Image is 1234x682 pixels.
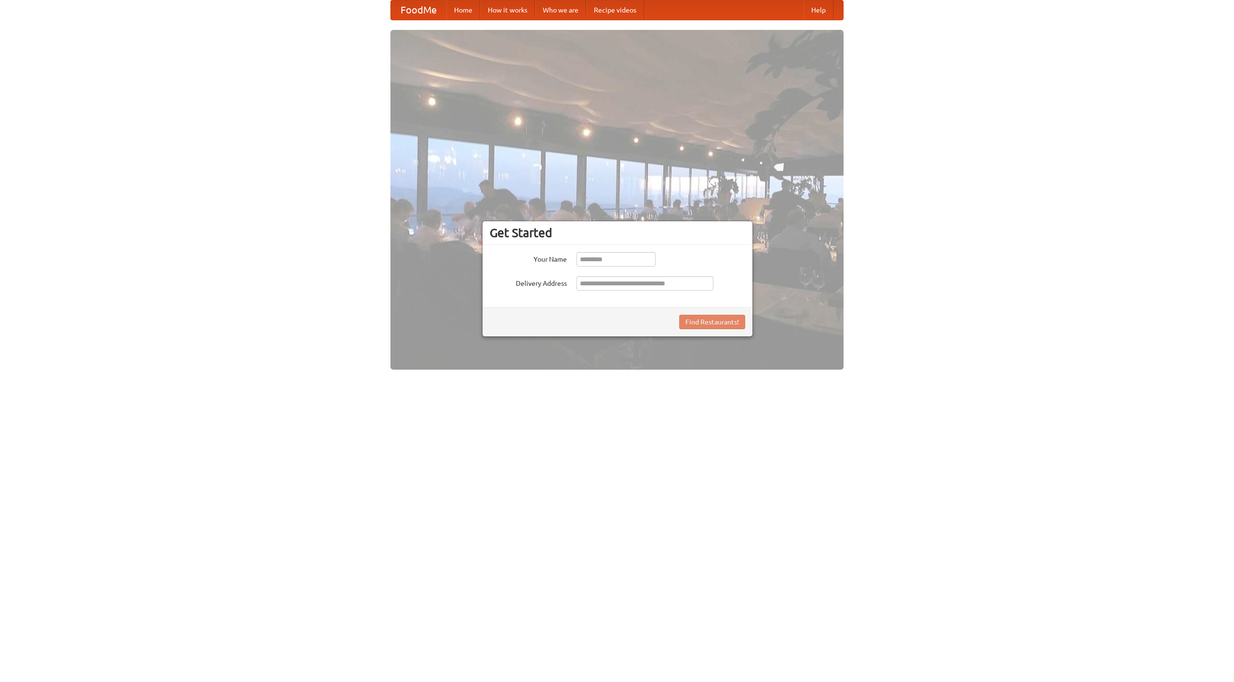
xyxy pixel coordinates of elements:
a: Home [446,0,480,20]
a: Who we are [535,0,586,20]
a: Recipe videos [586,0,644,20]
a: How it works [480,0,535,20]
h3: Get Started [490,226,745,240]
button: Find Restaurants! [679,315,745,329]
a: FoodMe [391,0,446,20]
label: Delivery Address [490,276,567,288]
label: Your Name [490,252,567,264]
a: Help [804,0,833,20]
